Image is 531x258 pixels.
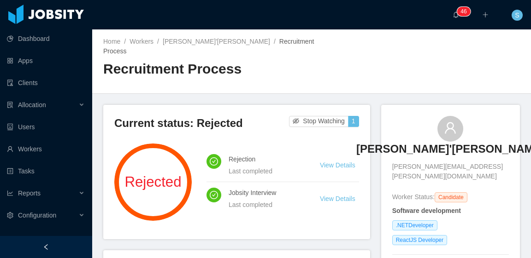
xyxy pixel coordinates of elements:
[444,121,457,134] i: icon: user
[103,60,312,79] h2: Recruitment Process
[103,38,120,45] a: Home
[320,161,355,169] a: View Details
[7,162,85,180] a: icon: profileTasks
[229,154,298,164] h4: Rejection
[7,52,85,70] a: icon: appstoreApps
[453,11,459,18] i: icon: bell
[210,191,218,199] i: icon: check-circle
[210,157,218,166] i: icon: check-circle
[229,166,298,176] div: Last completed
[7,74,85,92] a: icon: auditClients
[392,207,461,214] strong: Software development
[114,175,192,189] span: Rejected
[392,220,437,230] span: Developer
[18,189,41,197] span: Reports
[392,193,435,201] span: Worker Status:
[7,102,13,108] i: icon: solution
[435,192,467,202] span: Candidate
[18,101,46,109] span: Allocation
[7,140,85,158] a: icon: userWorkers
[18,212,56,219] span: Configuration
[7,29,85,48] a: icon: pie-chartDashboard
[163,38,270,45] a: [PERSON_NAME]'[PERSON_NAME]
[7,212,13,218] i: icon: setting
[229,200,298,210] div: Last completed
[274,38,276,45] span: /
[320,195,355,202] a: View Details
[124,38,126,45] span: /
[157,38,159,45] span: /
[229,188,298,198] h4: Jobsity Interview
[457,7,470,16] sup: 46
[7,118,85,136] a: icon: robotUsers
[348,116,359,127] button: 1
[114,116,289,131] h3: Current status: Rejected
[482,11,489,18] i: icon: plus
[7,190,13,196] i: icon: line-chart
[460,7,464,16] p: 4
[396,222,408,229] em: .NET
[289,116,348,127] button: icon: eye-invisibleStop Watching
[130,38,153,45] a: Workers
[515,10,519,21] span: S
[392,162,509,181] span: [PERSON_NAME][EMAIL_ADDRESS][PERSON_NAME][DOMAIN_NAME]
[392,235,447,245] span: ReactJS Developer
[464,7,467,16] p: 6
